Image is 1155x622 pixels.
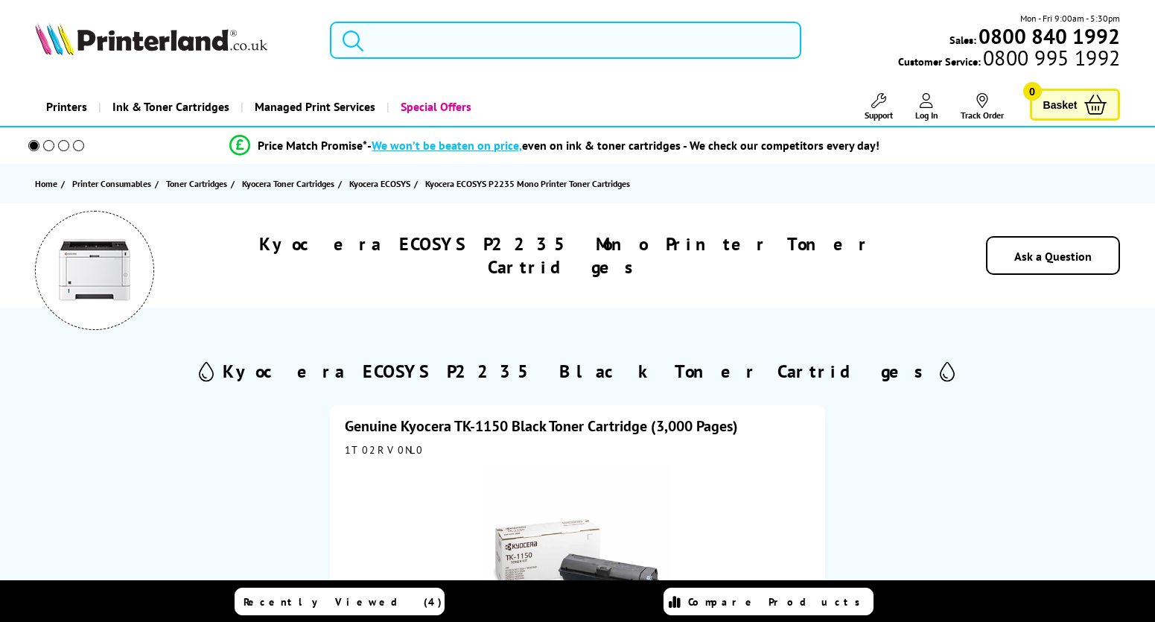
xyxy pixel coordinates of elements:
a: Managed Print Services [241,88,386,126]
span: Recently Viewed (4) [244,595,442,609]
span: Customer Service: [898,51,1120,69]
a: Printers [35,88,98,126]
span: Ink & Toner Cartridges [112,88,229,126]
span: 0 [1023,82,1042,101]
a: Ask a Question [1014,249,1092,264]
span: Mon - Fri 9:00am - 5:30pm [1020,11,1120,25]
span: 0800 995 1992 [981,51,1120,65]
span: Basket [1043,95,1078,115]
a: Printerland Logo [35,22,312,58]
a: Support [865,93,893,121]
span: Kyocera Toner Cartridges [242,176,334,191]
span: Toner Cartridges [166,176,227,191]
a: Basket 0 [1030,89,1121,121]
img: Printerland Logo [35,22,267,55]
span: Sales: [949,33,976,47]
a: Genuine Kyocera TK-1150 Black Toner Cartridge (3,000 Pages) [345,416,738,436]
span: Log In [915,110,938,121]
a: Ink & Toner Cartridges [98,88,241,126]
a: Recently Viewed (4) [235,588,445,615]
a: Special Offers [386,88,483,126]
a: Printer Consumables [72,176,155,191]
a: 0800 840 1992 [976,29,1120,43]
a: Kyocera Toner Cartridges [242,176,338,191]
span: Price Match Promise* [258,138,367,153]
a: Track Order [961,93,1004,121]
img: Kyocera ECOSYS P2235 Mono Printer Toner Cartridges [57,233,132,308]
h2: Kyocera ECOSYS P2235 Black Toner Cartridges [223,360,932,383]
span: Kyocera ECOSYS P2235 Mono Printer Toner Cartridges [425,178,630,189]
li: modal_Promise [7,133,1102,159]
span: Kyocera ECOSYS [349,176,410,191]
span: Printer Consumables [72,176,151,191]
span: Compare Products [688,595,868,609]
a: Toner Cartridges [166,176,231,191]
a: Compare Products [664,588,874,615]
span: Support [865,110,893,121]
b: 0800 840 1992 [979,22,1120,50]
h1: Kyocera ECOSYS P2235 Mono Printer Toner Cartridges [198,232,932,279]
a: Home [35,176,61,191]
div: - even on ink & toner cartridges - We check our competitors every day! [367,138,879,153]
span: We won’t be beaten on price, [372,138,522,153]
div: 1T02RV0NL0 [345,443,809,457]
a: Kyocera ECOSYS [349,176,414,191]
a: Log In [915,93,938,121]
